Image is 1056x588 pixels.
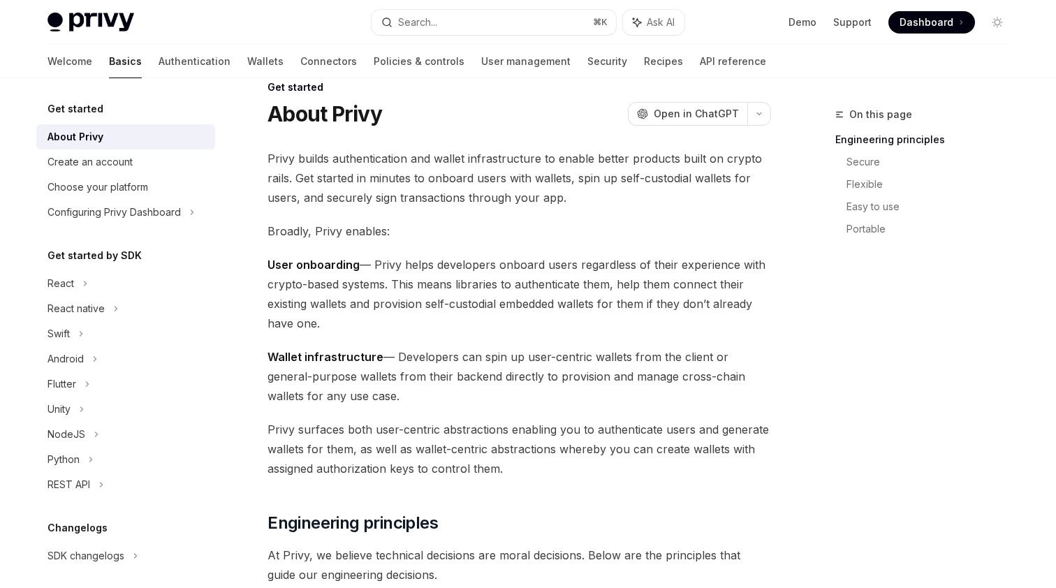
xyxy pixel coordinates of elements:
[47,179,148,196] div: Choose your platform
[47,547,124,564] div: SDK changelogs
[267,347,771,406] span: — Developers can spin up user-centric wallets from the client or general-purpose wallets from the...
[36,124,215,149] a: About Privy
[47,401,71,418] div: Unity
[888,11,975,34] a: Dashboard
[47,476,90,493] div: REST API
[372,10,616,35] button: Search...⌘K
[267,221,771,241] span: Broadly, Privy enables:
[267,512,438,534] span: Engineering principles
[623,10,684,35] button: Ask AI
[36,175,215,200] a: Choose your platform
[47,204,181,221] div: Configuring Privy Dashboard
[47,351,84,367] div: Android
[846,196,1020,218] a: Easy to use
[47,101,103,117] h5: Get started
[833,15,872,29] a: Support
[267,149,771,207] span: Privy builds authentication and wallet infrastructure to enable better products built on crypto r...
[47,275,74,292] div: React
[159,45,230,78] a: Authentication
[109,45,142,78] a: Basics
[654,107,739,121] span: Open in ChatGPT
[47,247,142,264] h5: Get started by SDK
[267,545,771,585] span: At Privy, we believe technical decisions are moral decisions. Below are the principles that guide...
[267,420,771,478] span: Privy surfaces both user-centric abstractions enabling you to authenticate users and generate wal...
[849,106,912,123] span: On this page
[587,45,627,78] a: Security
[846,173,1020,196] a: Flexible
[374,45,464,78] a: Policies & controls
[789,15,816,29] a: Demo
[47,13,134,32] img: light logo
[47,451,80,468] div: Python
[300,45,357,78] a: Connectors
[47,154,133,170] div: Create an account
[628,102,747,126] button: Open in ChatGPT
[36,149,215,175] a: Create an account
[267,80,771,94] div: Get started
[267,101,382,126] h1: About Privy
[647,15,675,29] span: Ask AI
[247,45,284,78] a: Wallets
[47,520,108,536] h5: Changelogs
[267,350,383,364] strong: Wallet infrastructure
[644,45,683,78] a: Recipes
[47,426,85,443] div: NodeJS
[47,325,70,342] div: Swift
[267,258,360,272] strong: User onboarding
[700,45,766,78] a: API reference
[846,218,1020,240] a: Portable
[47,128,103,145] div: About Privy
[593,17,608,28] span: ⌘ K
[986,11,1009,34] button: Toggle dark mode
[267,255,771,333] span: — Privy helps developers onboard users regardless of their experience with crypto-based systems. ...
[47,45,92,78] a: Welcome
[398,14,437,31] div: Search...
[481,45,571,78] a: User management
[900,15,953,29] span: Dashboard
[47,300,105,317] div: React native
[835,128,1020,151] a: Engineering principles
[47,376,76,392] div: Flutter
[846,151,1020,173] a: Secure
